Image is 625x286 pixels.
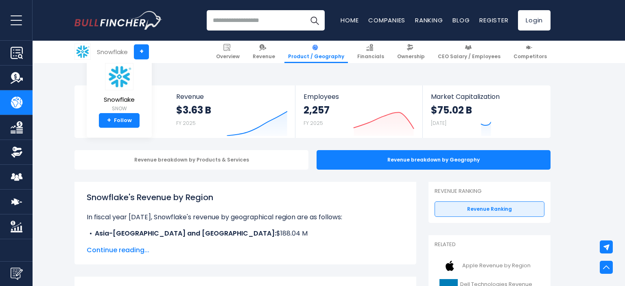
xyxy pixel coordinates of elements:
img: Bullfincher logo [74,11,162,30]
a: Go to homepage [74,11,162,30]
a: Apple Revenue by Region [435,255,544,277]
a: Overview [212,41,243,63]
a: Ownership [393,41,428,63]
button: Search [304,10,325,31]
small: FY 2025 [304,120,323,127]
small: [DATE] [431,120,446,127]
a: CEO Salary / Employees [434,41,504,63]
span: Revenue [176,93,287,100]
a: Register [479,16,508,24]
a: Employees 2,257 FY 2025 [295,85,422,138]
b: Asia-[GEOGRAPHIC_DATA] and [GEOGRAPHIC_DATA]: [95,229,276,238]
a: Home [341,16,358,24]
li: $188.04 M [87,229,404,238]
a: Competitors [510,41,551,63]
a: Revenue Ranking [435,201,544,217]
span: Overview [216,53,240,60]
img: SNOW logo [105,63,133,90]
span: Snowflake [104,96,135,103]
a: + [134,44,149,59]
small: SNOW [104,105,135,112]
a: Snowflake SNOW [103,63,135,114]
p: Revenue Ranking [435,188,544,195]
span: Apple Revenue by Region [462,262,531,269]
a: Product / Geography [284,41,348,63]
b: EMEA: [95,238,113,248]
p: In fiscal year [DATE], Snowflake's revenue by geographical region are as follows: [87,212,404,222]
p: Related [435,241,544,248]
a: Login [518,10,551,31]
a: Ranking [415,16,443,24]
a: +Follow [99,113,140,128]
img: AAPL logo [439,257,460,275]
small: FY 2025 [176,120,196,127]
h1: Snowflake's Revenue by Region [87,191,404,203]
strong: $75.02 B [431,104,472,116]
span: Continue reading... [87,245,404,255]
div: Snowflake [97,47,128,57]
a: Companies [368,16,405,24]
img: Ownership [11,146,23,158]
span: Competitors [514,53,547,60]
span: Ownership [397,53,425,60]
a: Revenue [249,41,279,63]
a: Revenue $3.63 B FY 2025 [168,85,295,138]
strong: 2,257 [304,104,330,116]
div: Revenue breakdown by Geography [317,150,551,170]
span: Market Capitalization [431,93,542,100]
a: Blog [452,16,470,24]
img: SNOW logo [75,44,90,59]
span: CEO Salary / Employees [438,53,500,60]
span: Financials [357,53,384,60]
li: $574.75 M [87,238,404,248]
strong: + [107,117,111,124]
a: Financials [354,41,388,63]
span: Product / Geography [288,53,344,60]
span: Revenue [253,53,275,60]
a: Market Capitalization $75.02 B [DATE] [423,85,550,138]
strong: $3.63 B [176,104,211,116]
span: Employees [304,93,414,100]
div: Revenue breakdown by Products & Services [74,150,308,170]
